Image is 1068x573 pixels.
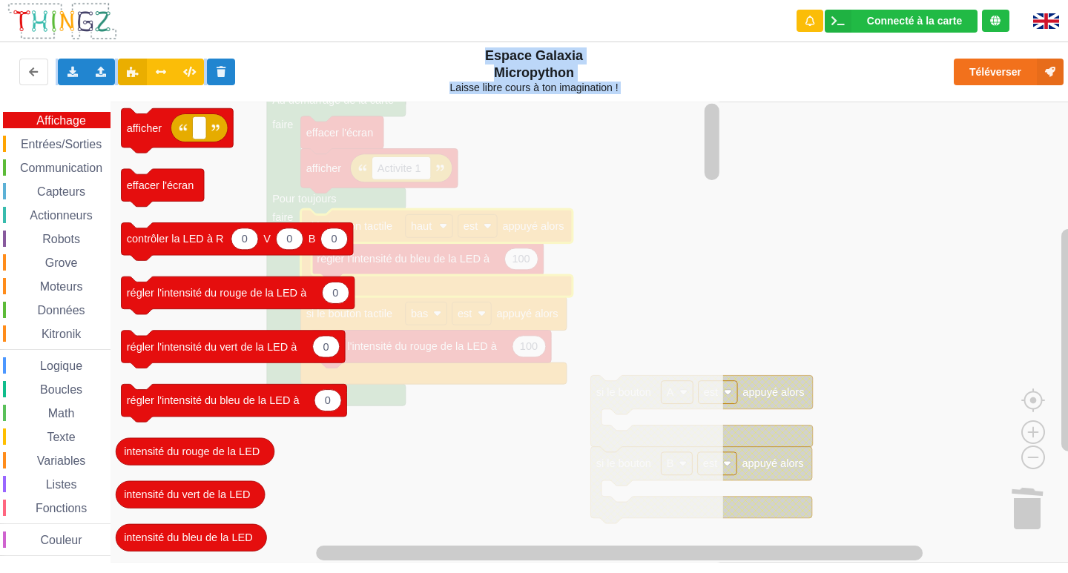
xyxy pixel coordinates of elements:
button: Téléverser [954,59,1064,85]
div: Ta base fonctionne bien ! [825,10,978,33]
span: Variables [35,454,88,467]
span: Actionneurs [27,209,95,222]
text: régler l'intensité du rouge de la LED à [127,287,307,299]
span: Moteurs [38,280,85,293]
text: intensité du rouge de la LED [124,446,260,457]
span: Texte [44,431,77,443]
text: contrôler la LED à R [127,233,224,245]
text: 0 [332,287,338,299]
text: intensité du vert de la LED [124,488,250,500]
span: Fonctions [33,502,89,514]
text: régler l'intensité du vert de la LED à [127,341,297,353]
span: Affichage [34,114,88,127]
text: 0 [323,341,329,353]
text: effacer l'écran [127,179,194,191]
text: 0 [331,233,337,245]
span: Logique [38,360,85,372]
span: Listes [44,478,79,491]
span: Données [36,304,88,317]
text: intensité du bleu de la LED [124,531,253,543]
text: appuyé alors [742,457,803,469]
div: Espace Galaxia Micropython [444,47,625,94]
span: Robots [40,233,82,245]
span: Kitronik [39,328,83,340]
text: afficher [127,122,162,134]
text: 0 [325,394,331,406]
text: 0 [242,233,248,245]
text: 0 [286,233,292,245]
span: Communication [18,162,105,174]
img: gb.png [1033,13,1059,29]
text: V [263,233,271,245]
span: Boucles [38,383,85,396]
span: Math [46,407,77,420]
span: Entrées/Sorties [19,138,104,150]
text: appuyé alors [742,386,804,398]
text: régler l'intensité du bleu de la LED à [127,394,300,406]
img: thingz_logo.png [7,1,118,41]
text: B [309,233,316,245]
span: Grove [43,256,80,269]
div: Tu es connecté au serveur de création de Thingz [982,10,1009,32]
span: Couleur [39,534,85,546]
span: Capteurs [35,185,88,198]
div: Laisse libre cours à ton imagination ! [444,82,625,94]
div: Connecté à la carte [867,16,962,26]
